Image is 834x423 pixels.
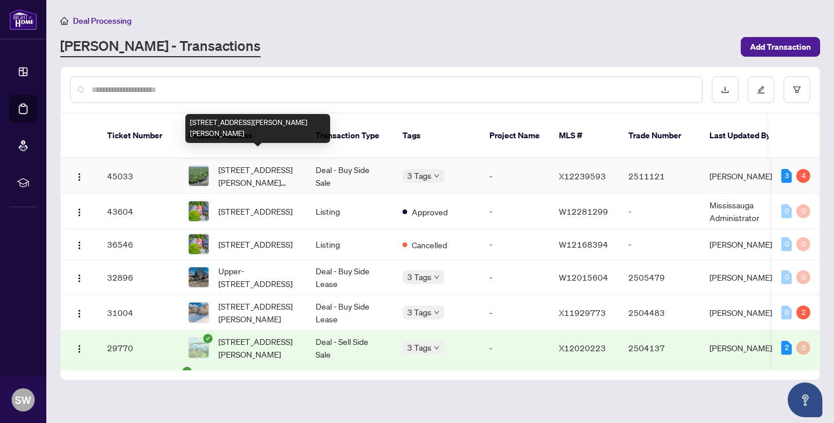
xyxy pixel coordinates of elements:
[98,113,179,159] th: Ticket Number
[73,16,131,26] span: Deal Processing
[218,335,297,361] span: [STREET_ADDRESS][PERSON_NAME]
[434,310,440,315] span: down
[781,169,792,183] div: 3
[619,260,700,295] td: 2505479
[70,235,89,253] button: Logo
[559,206,608,216] span: W12281299
[712,76,738,103] button: download
[182,367,192,376] span: check-circle
[179,113,306,159] th: Property Address
[306,229,393,260] td: Listing
[407,169,431,182] span: 3 Tags
[793,86,801,94] span: filter
[796,341,810,355] div: 0
[559,239,608,249] span: W12168394
[700,260,787,295] td: [PERSON_NAME]
[796,204,810,218] div: 0
[781,270,792,284] div: 0
[15,392,31,408] span: SW
[407,306,431,319] span: 3 Tags
[393,113,480,159] th: Tags
[189,166,209,186] img: thumbnail-img
[75,172,84,182] img: Logo
[750,38,811,56] span: Add Transaction
[781,306,792,319] div: 0
[412,238,447,251] span: Cancelled
[781,341,792,355] div: 2
[407,341,431,354] span: 3 Tags
[781,237,792,251] div: 0
[559,171,606,181] span: X12239593
[407,270,431,284] span: 3 Tags
[218,205,292,218] span: [STREET_ADDRESS]
[203,334,213,343] span: check-circle
[189,201,209,221] img: thumbnail-img
[796,306,810,319] div: 2
[306,260,393,295] td: Deal - Buy Side Lease
[480,330,550,366] td: -
[218,300,297,325] span: [STREET_ADDRESS][PERSON_NAME]
[700,194,787,229] td: Mississauga Administrator
[700,295,787,330] td: [PERSON_NAME]
[700,330,787,366] td: [PERSON_NAME]
[480,295,550,330] td: -
[98,194,179,229] td: 43604
[70,303,89,322] button: Logo
[306,330,393,366] td: Deal - Sell Side Sale
[70,167,89,185] button: Logo
[185,114,330,143] div: [STREET_ADDRESS][PERSON_NAME][PERSON_NAME]
[741,37,820,57] button: Add Transaction
[75,241,84,250] img: Logo
[700,229,787,260] td: [PERSON_NAME]
[189,234,209,254] img: thumbnail-img
[721,86,729,94] span: download
[480,159,550,194] td: -
[75,309,84,318] img: Logo
[189,303,209,322] img: thumbnail-img
[619,159,700,194] td: 2511121
[70,202,89,220] button: Logo
[189,338,209,358] img: thumbnail-img
[306,113,393,159] th: Transaction Type
[218,238,292,251] span: [STREET_ADDRESS]
[480,229,550,260] td: -
[9,9,37,30] img: logo
[480,260,550,295] td: -
[781,204,792,218] div: 0
[480,194,550,229] td: -
[98,229,179,260] td: 36546
[619,295,700,330] td: 2504483
[98,159,179,194] td: 45033
[306,194,393,229] td: Listing
[434,274,440,280] span: down
[434,173,440,179] span: down
[748,76,774,103] button: edit
[306,295,393,330] td: Deal - Buy Side Lease
[60,36,261,57] a: [PERSON_NAME] - Transactions
[619,113,700,159] th: Trade Number
[189,267,209,287] img: thumbnail-img
[796,169,810,183] div: 4
[784,76,810,103] button: filter
[796,237,810,251] div: 0
[218,264,297,290] span: Upper-[STREET_ADDRESS]
[700,159,787,194] td: [PERSON_NAME]
[788,382,822,417] button: Open asap
[75,274,84,283] img: Logo
[559,272,608,282] span: W12015604
[412,205,448,218] span: Approved
[218,163,297,189] span: [STREET_ADDRESS][PERSON_NAME][PERSON_NAME]
[619,229,700,260] td: -
[98,295,179,330] td: 31004
[306,159,393,194] td: Deal - Buy Side Sale
[619,330,700,366] td: 2504137
[434,345,440,351] span: down
[757,86,765,94] span: edit
[559,307,606,318] span: X11929773
[70,339,89,357] button: Logo
[98,330,179,366] td: 29770
[75,344,84,354] img: Logo
[619,194,700,229] td: -
[60,17,68,25] span: home
[480,113,550,159] th: Project Name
